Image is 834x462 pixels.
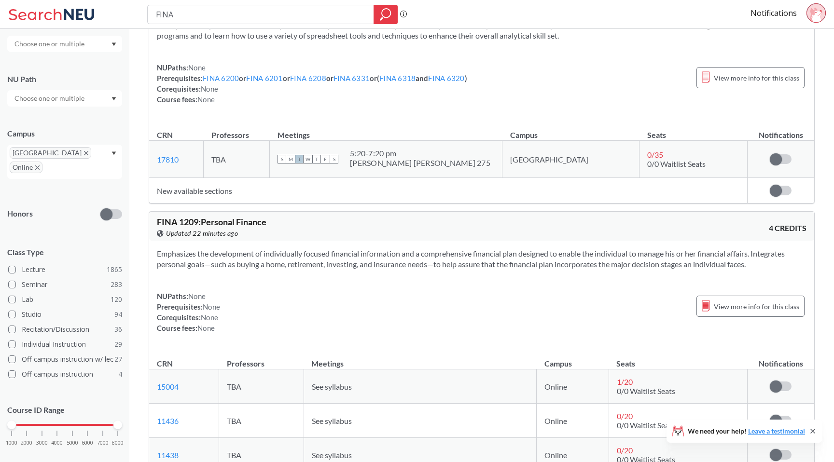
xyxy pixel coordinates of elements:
span: None [188,292,206,300]
a: Notifications [751,8,797,18]
span: 4000 [51,440,63,446]
span: 1000 [6,440,17,446]
span: Updated 22 minutes ago [166,228,238,239]
p: Course ID Range [7,405,122,416]
span: S [330,155,338,163]
div: [PERSON_NAME] [PERSON_NAME] 275 [350,158,490,168]
a: 17810 [157,155,179,164]
span: T [312,155,321,163]
input: Choose one or multiple [10,93,91,104]
span: See syllabus [312,450,352,460]
label: Lecture [8,263,122,276]
div: Dropdown arrow [7,90,122,107]
th: Professors [219,349,304,369]
span: [GEOGRAPHIC_DATA]X to remove pill [10,147,91,159]
span: 6000 [82,440,93,446]
span: 3000 [36,440,48,446]
td: [GEOGRAPHIC_DATA] [502,141,639,178]
p: Honors [7,208,33,219]
th: Meetings [304,349,536,369]
span: 0/0 Waitlist Seats [617,386,675,395]
a: FINA 6318 [379,74,416,82]
span: See syllabus [312,416,352,425]
span: 4 [118,369,122,380]
th: Professors [204,120,270,141]
th: Notifications [748,349,814,369]
span: None [203,302,220,311]
div: CRN [157,358,173,369]
section: Emphasizes the development of individually focused financial information and a comprehensive fina... [157,248,806,270]
span: 2000 [21,440,32,446]
a: 11436 [157,416,179,425]
td: TBA [219,404,304,438]
svg: Dropdown arrow [111,42,116,46]
a: FINA 6331 [334,74,370,82]
span: 7000 [97,440,109,446]
span: 0 / 20 [617,446,633,455]
th: Campus [502,120,639,141]
th: Campus [537,349,609,369]
span: M [286,155,295,163]
span: See syllabus [312,382,352,391]
a: 15004 [157,382,179,391]
span: 4 CREDITS [769,223,806,233]
span: 36 [114,324,122,335]
a: FINA 6200 [203,74,239,82]
span: T [295,155,304,163]
span: F [321,155,330,163]
span: Class Type [7,247,122,258]
th: Meetings [270,120,502,141]
th: Seats [639,120,748,141]
span: OnlineX to remove pill [10,162,42,173]
div: Campus [7,128,122,139]
a: FINA 6201 [246,74,282,82]
td: TBA [219,369,304,404]
span: None [197,95,215,104]
span: 0/0 Waitlist Seats [647,159,706,168]
a: FINA 6320 [428,74,464,82]
label: Recitation/Discussion [8,323,122,336]
div: NUPaths: Prerequisites: or or or or ( and ) Corequisites: Course fees: [157,62,467,105]
span: 8000 [112,440,124,446]
span: View more info for this class [714,300,799,313]
input: Choose one or multiple [10,38,91,50]
span: W [304,155,312,163]
label: Studio [8,308,122,321]
span: 1865 [107,264,122,275]
td: Online [537,404,609,438]
label: Lab [8,293,122,306]
span: FINA 1209 : Personal Finance [157,217,266,227]
span: 27 [114,354,122,365]
div: NU Path [7,74,122,84]
svg: X to remove pill [35,165,40,170]
span: 1 / 20 [617,377,633,386]
svg: magnifying glass [380,8,391,21]
span: None [201,313,218,322]
a: FINA 6208 [290,74,326,82]
td: TBA [204,141,270,178]
div: CRN [157,130,173,140]
label: Off-campus instruction w/ lec [8,353,122,366]
span: 0/0 Waitlist Seats [617,421,675,430]
span: 0 / 20 [617,411,633,421]
span: 120 [111,294,122,305]
label: Individual Instruction [8,338,122,351]
span: None [201,84,218,93]
span: 94 [114,309,122,320]
span: 283 [111,279,122,290]
th: Notifications [748,120,814,141]
label: Seminar [8,278,122,291]
td: New available sections [149,178,748,204]
span: View more info for this class [714,72,799,84]
input: Class, professor, course number, "phrase" [155,6,367,23]
td: Online [537,369,609,404]
span: We need your help! [688,428,805,435]
div: magnifying glass [374,5,398,24]
label: Off-campus instruction [8,368,122,380]
span: None [188,63,206,72]
a: Leave a testimonial [748,427,805,435]
span: 0 / 35 [647,150,663,159]
span: 5000 [67,440,78,446]
span: S [278,155,286,163]
a: 11438 [157,450,179,460]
